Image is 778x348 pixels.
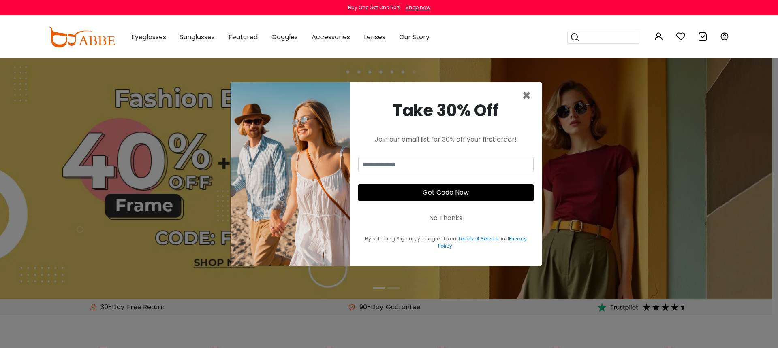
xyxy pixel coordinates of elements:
a: Terms of Service [458,235,498,242]
div: Buy One Get One 50% [348,4,400,11]
span: × [522,85,531,106]
button: Get Code Now [358,184,534,201]
div: No Thanks [429,213,462,223]
span: Our Story [399,32,430,42]
div: Shop now [406,4,430,11]
div: Join our email list for 30% off your first order! [358,135,534,144]
a: Shop now [402,4,430,11]
span: Goggles [271,32,298,42]
img: welcome [231,82,350,266]
a: Privacy Policy [438,235,527,249]
img: abbeglasses.com [49,27,115,47]
span: Eyeglasses [131,32,166,42]
span: Featured [229,32,258,42]
span: Accessories [312,32,350,42]
div: Take 30% Off [358,98,534,123]
div: By selecting Sign up, you agree to our and . [358,235,534,250]
span: Lenses [364,32,385,42]
button: Close [522,89,531,103]
span: Sunglasses [180,32,215,42]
